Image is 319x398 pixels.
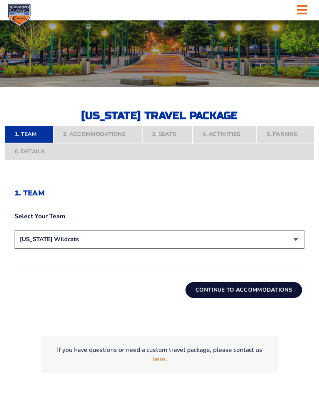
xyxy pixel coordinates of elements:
a: here [152,355,165,364]
p: If you have questions or need a custom travel package, please contact us . [51,346,268,364]
label: Select Your Team [15,212,304,221]
img: CBS Sports Classic [8,4,31,27]
h2: [US_STATE] Travel Package [73,111,246,121]
h2: 1. Team [15,190,304,198]
button: Continue To Accommodations [185,283,302,298]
